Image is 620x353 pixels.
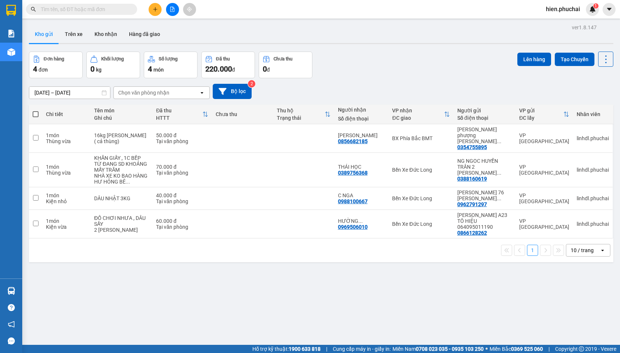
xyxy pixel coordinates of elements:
div: 0354755895 [457,144,487,150]
div: PHẠM THỊ HUYỀN 76 NG AN NINH 038197033923 [457,189,512,201]
span: ... [497,170,501,176]
div: 1 món [46,218,87,224]
span: Cung cấp máy in - giấy in: [333,345,391,353]
span: ... [497,195,501,201]
div: Bến Xe Đức Long [392,167,450,173]
th: Toggle SortBy [152,105,212,124]
div: linhdl.phuchai [577,167,609,173]
div: ĐỒ CHƠI NHƯA , DÂU SẤY [94,215,149,227]
img: warehouse-icon [7,287,15,295]
div: NHÀ XE KO BAO HÀNG HƯ HỎNG BÊN TRONG [94,173,149,185]
input: Tìm tên, số ĐT hoặc mã đơn [41,5,128,13]
div: Nhân viên [577,111,609,117]
div: Chi tiết [46,111,87,117]
div: Tại văn phòng [156,170,208,176]
div: vũ thị phượng phan đình phùng 066196021005 [457,126,512,144]
th: Toggle SortBy [515,105,573,124]
span: ... [358,218,363,224]
div: VP gửi [519,108,563,113]
span: plus [153,7,158,12]
div: Chưa thu [273,56,292,62]
div: 40.000 đ [156,192,208,198]
span: hien.phuchai [540,4,586,14]
span: đ [267,67,270,73]
div: Bến Xe Đức Long [392,221,450,227]
span: notification [8,321,15,328]
div: ver 1.8.147 [572,23,597,32]
button: Hàng đã giao [123,25,166,43]
button: Bộ lọc [213,84,252,99]
div: 1 món [46,132,87,138]
img: solution-icon [7,30,15,37]
div: Tên món [94,108,149,113]
div: Bến Xe Đức Long [392,195,450,201]
span: copyright [579,346,584,352]
sup: 1 [593,3,599,9]
div: 10 / trang [571,247,594,254]
img: warehouse-icon [7,48,15,56]
div: Người nhận [338,107,385,113]
button: Đơn hàng4đơn [29,52,83,78]
strong: 0708 023 035 - 0935 103 250 [416,346,484,352]
div: VP [GEOGRAPHIC_DATA] [519,132,569,144]
div: Khối lượng [101,56,124,62]
div: 1 món [46,164,87,170]
div: linhdl.phuchai [577,221,609,227]
span: 1 [594,3,597,9]
div: HƯỜNG 0975836376 [338,218,385,224]
th: Toggle SortBy [273,105,334,124]
div: linhdl.phuchai [577,195,609,201]
div: 0389756368 [338,170,368,176]
div: C NGA [338,192,385,198]
svg: open [199,90,205,96]
div: VP [GEOGRAPHIC_DATA] [519,218,569,230]
span: message [8,337,15,344]
span: Miền Nam [392,345,484,353]
div: Tại văn phòng [156,198,208,204]
div: KHĂN GIẤY , 1C BẾP TỪ ĐANG SD KHOẢNG MẤY TRĂM [94,155,149,173]
button: Trên xe [59,25,89,43]
span: | [548,345,550,353]
div: 0856682185 [338,138,368,144]
button: Kho nhận [89,25,123,43]
div: NG NGOC HUYỀN TRÂN 2 HOÀNG HOA THÁM / số cccd : 096195012475 [457,158,512,176]
button: file-add [166,3,179,16]
button: caret-down [603,3,616,16]
span: question-circle [8,304,15,311]
div: linhdl.phuchai [577,135,609,141]
span: kg [96,67,102,73]
span: 4 [148,65,152,73]
span: đ [232,67,235,73]
div: ĐC lấy [519,115,563,121]
span: 220.000 [205,65,232,73]
div: Chưa thu [216,111,269,117]
span: Miền Bắc [490,345,543,353]
span: search [31,7,36,12]
span: 0 [263,65,267,73]
div: 0962791297 [457,201,487,207]
span: | [326,345,327,353]
svg: open [600,247,606,253]
span: file-add [170,7,175,12]
span: ... [126,179,130,185]
sup: 2 [248,80,255,88]
div: 0388160619 [457,176,487,182]
div: 70.000 đ [156,164,208,170]
button: Lên hàng [517,53,551,66]
button: Kho gửi [29,25,59,43]
button: Khối lượng0kg [86,52,140,78]
div: ĐC giao [392,115,444,121]
button: plus [149,3,162,16]
div: 16kg hồng giòn ( cả thùng) [94,132,149,144]
div: Thùng vừa [46,138,87,144]
span: caret-down [606,6,613,13]
button: Tạo Chuyến [555,53,594,66]
button: Chưa thu0đ [259,52,312,78]
div: 0866128262 [457,230,487,236]
div: Ghi chú [94,115,149,121]
div: 0988100667 [338,198,368,204]
div: 60.000 đ [156,218,208,224]
strong: 1900 633 818 [289,346,321,352]
span: 0 [90,65,95,73]
div: DÂU NHẬT 3KG [94,195,149,201]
